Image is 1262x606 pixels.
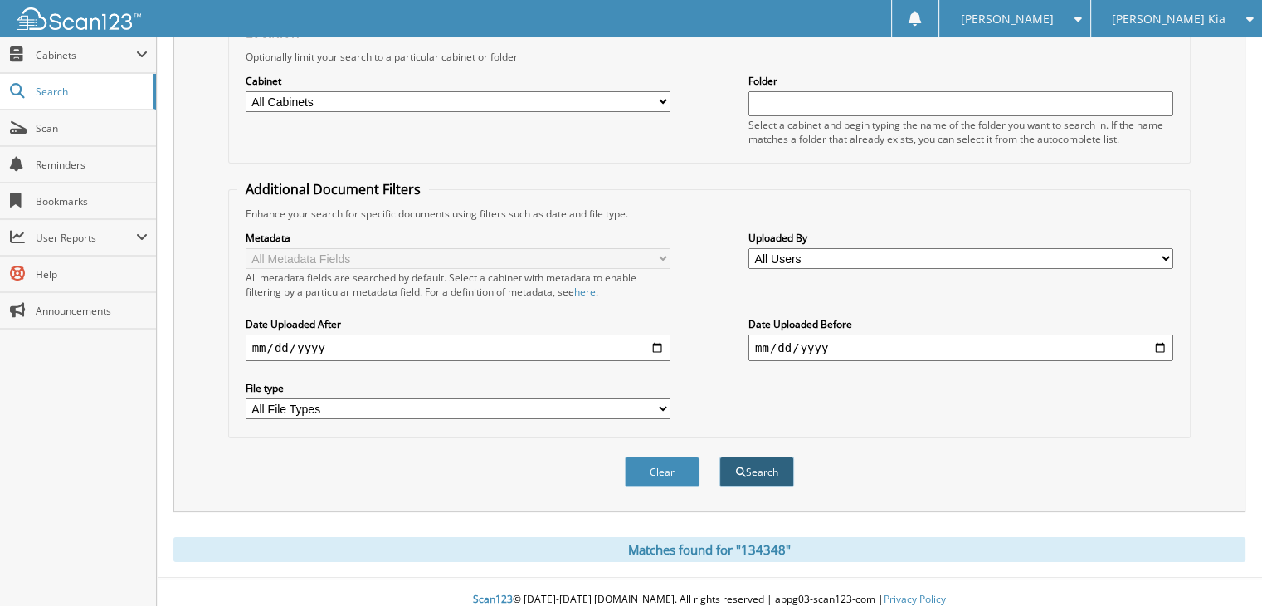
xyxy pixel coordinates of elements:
label: Folder [748,74,1173,88]
button: Clear [625,457,699,487]
iframe: Chat Widget [1179,526,1262,606]
span: Announcements [36,304,148,318]
div: Matches found for "134348" [173,537,1245,562]
label: Date Uploaded Before [748,317,1173,331]
label: Uploaded By [748,231,1173,245]
input: end [748,335,1173,361]
label: Date Uploaded After [246,317,670,331]
a: Privacy Policy [884,592,946,606]
div: All metadata fields are searched by default. Select a cabinet with metadata to enable filtering b... [246,271,670,299]
span: Bookmarks [36,194,148,208]
span: User Reports [36,231,136,245]
legend: Additional Document Filters [237,180,429,198]
button: Search [719,457,794,487]
span: Help [36,267,148,281]
input: start [246,335,670,361]
label: File type [246,381,670,395]
label: Metadata [246,231,670,245]
span: Scan [36,121,148,135]
span: Cabinets [36,48,136,62]
div: Optionally limit your search to a particular cabinet or folder [237,50,1182,64]
span: Search [36,85,145,99]
a: here [574,285,596,299]
span: [PERSON_NAME] Kia [1112,14,1225,24]
span: Reminders [36,158,148,172]
span: Scan123 [473,592,513,606]
label: Cabinet [246,74,670,88]
div: Select a cabinet and begin typing the name of the folder you want to search in. If the name match... [748,118,1173,146]
div: Enhance your search for specific documents using filters such as date and file type. [237,207,1182,221]
span: [PERSON_NAME] [960,14,1053,24]
img: scan123-logo-white.svg [17,7,141,30]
